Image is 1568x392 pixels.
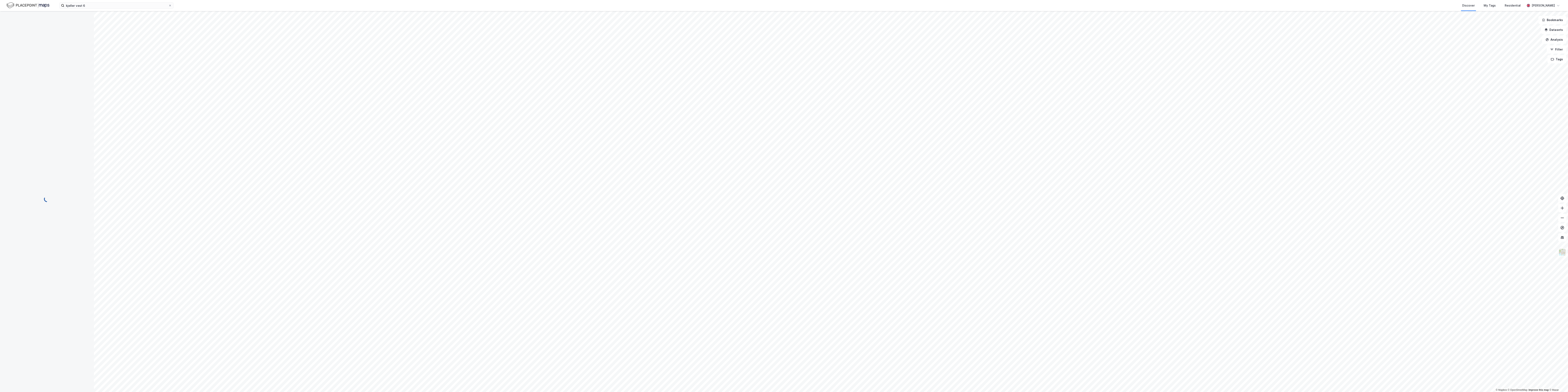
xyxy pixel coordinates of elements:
[1547,45,1566,54] button: Filter
[1508,389,1528,391] a: OpenStreetMap
[64,2,168,9] input: Search by address, cadastre, landlords, tenants or people
[1484,3,1496,8] div: My Tags
[1541,26,1566,34] button: Datasets
[1529,389,1549,391] a: Improve this map
[1505,3,1521,8] div: Residential
[1558,248,1566,256] img: Z
[1547,55,1566,63] button: Tags
[1548,372,1568,392] iframe: Chat Widget
[1462,3,1475,8] div: Discover
[1542,36,1566,44] button: Analysis
[7,2,49,9] img: logo.f888ab2527a4732fd821a326f86c7f29.svg
[1496,389,1507,391] a: Mapbox
[44,196,50,202] img: spinner.a6d8c91a73a9ac5275cf975e30b51cfb.svg
[1532,3,1555,8] div: [PERSON_NAME]
[1538,16,1566,24] button: Bookmarks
